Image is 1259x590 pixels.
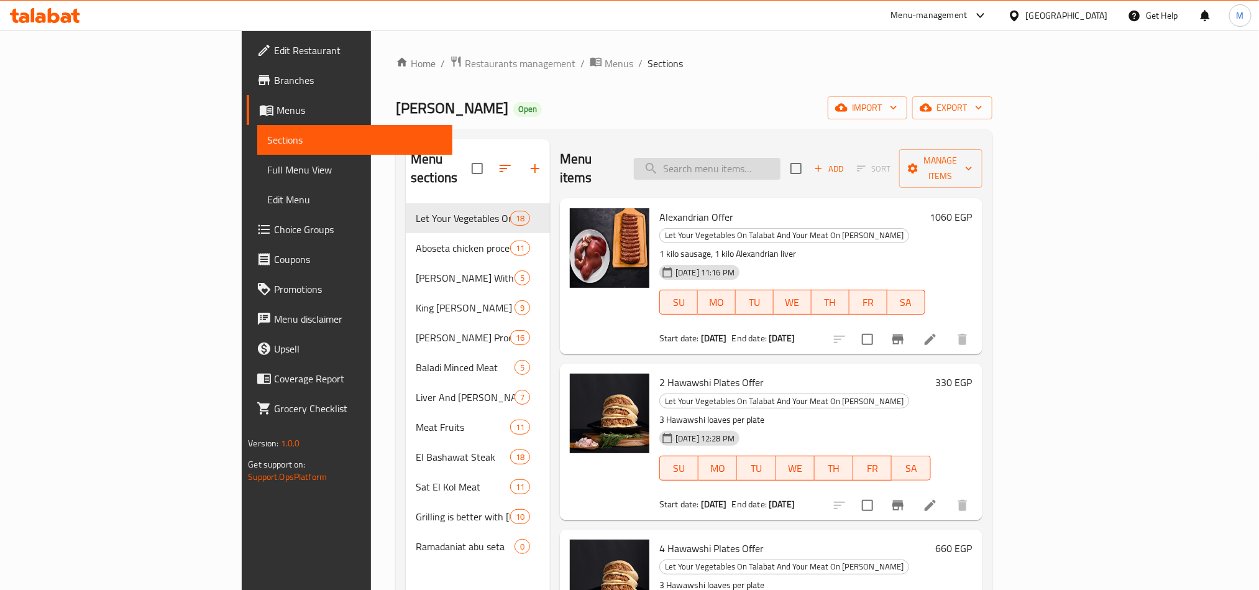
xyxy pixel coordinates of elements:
div: items [510,330,530,345]
span: TH [817,293,845,311]
div: Liver And [PERSON_NAME]7 [406,382,550,412]
span: Manage items [909,153,973,184]
b: [DATE] [769,330,795,346]
b: [DATE] [701,496,727,512]
img: Alexandrian Offer [570,208,649,288]
span: SU [665,459,694,477]
button: WE [774,290,812,315]
div: items [515,300,530,315]
div: items [510,449,530,464]
span: MO [703,293,731,311]
span: Sections [648,56,683,71]
span: Upsell [274,341,442,356]
div: El Bashawat Steak18 [406,442,550,472]
span: [PERSON_NAME] With Bone [416,270,515,285]
span: End date: [732,330,767,346]
a: Promotions [247,274,452,304]
span: MO [703,459,732,477]
span: SA [892,293,920,311]
span: Let Your Vegetables On Talabat And Your Meat On [PERSON_NAME] [660,394,909,408]
div: Baladi Minced Meat [416,360,515,375]
a: Branches [247,65,452,95]
div: Liver And Akkawi [416,390,515,405]
span: TU [741,293,769,311]
a: Full Menu View [257,155,452,185]
a: Edit Restaurant [247,35,452,65]
span: Full Menu View [267,162,442,177]
a: Sections [257,125,452,155]
div: Aboseta chicken processed11 [406,233,550,263]
div: Sat El Kol Meat [416,479,510,494]
h2: Menu items [560,150,619,187]
div: items [510,241,530,256]
span: Restaurants management [465,56,575,71]
span: 11 [511,481,529,493]
button: Branch-specific-item [883,325,913,354]
span: Menus [277,103,442,118]
nav: Menu sections [406,198,550,566]
div: Ramadaniat abu seta0 [406,532,550,561]
span: Add [812,162,846,176]
div: Let Your Vegetables On Talabat And Your Meat On Abu Setta [659,394,909,408]
span: Start date: [659,330,699,346]
span: 4 Hawawshi Plates Offer [659,539,764,558]
span: Version: [248,435,278,451]
div: Let Your Vegetables On Talabat And Your Meat On Abu Setta [416,211,510,226]
span: El Bashawat Steak [416,449,510,464]
span: Aboseta chicken processed [416,241,510,256]
span: 5 [515,362,529,374]
button: TH [815,456,853,481]
span: Menu disclaimer [274,311,442,326]
span: SA [897,459,925,477]
span: TH [820,459,848,477]
div: Menu-management [891,8,968,23]
span: 7 [515,392,529,403]
button: MO [698,456,737,481]
button: Add section [520,154,550,183]
button: TH [812,290,849,315]
span: Sections [267,132,442,147]
span: Grocery Checklist [274,401,442,416]
span: 18 [511,213,529,224]
span: import [838,100,897,116]
span: Add item [809,159,849,178]
span: Edit Menu [267,192,442,207]
span: 5 [515,272,529,284]
span: Branches [274,73,442,88]
span: Ramadaniat abu seta [416,539,515,554]
button: TU [737,456,776,481]
div: Meat Fruits11 [406,412,550,442]
div: items [515,539,530,554]
a: Edit menu item [923,498,938,513]
div: Grilling is better with Abu Sitta [416,509,510,524]
span: Menus [605,56,633,71]
nav: breadcrumb [396,55,992,71]
span: Let Your Vegetables On Talabat And Your Meat On [PERSON_NAME] [660,560,909,574]
span: Start date: [659,496,699,512]
span: [DATE] 11:16 PM [671,267,739,279]
a: Edit Menu [257,185,452,214]
span: End date: [732,496,767,512]
span: Grilling is better with [PERSON_NAME] [416,509,510,524]
span: 18 [511,451,529,463]
span: TU [742,459,771,477]
span: King [PERSON_NAME] [416,300,515,315]
img: 2 Hawawshi Plates Offer [570,374,649,453]
input: search [634,158,781,180]
b: [DATE] [701,330,727,346]
p: 1 kilo sausage, 1 kilo Alexandrian liver [659,246,925,262]
h6: 1060 EGP [930,208,973,226]
span: Meat Fruits [416,420,510,435]
button: SA [887,290,925,315]
span: Select section [783,155,809,182]
a: Restaurants management [450,55,575,71]
a: Support.OpsPlatform [248,469,327,485]
span: M [1237,9,1244,22]
span: WE [781,459,810,477]
span: Select all sections [464,155,490,182]
span: Choice Groups [274,222,442,237]
span: Liver And [PERSON_NAME] [416,390,515,405]
div: Sat El Kol Meat11 [406,472,550,502]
